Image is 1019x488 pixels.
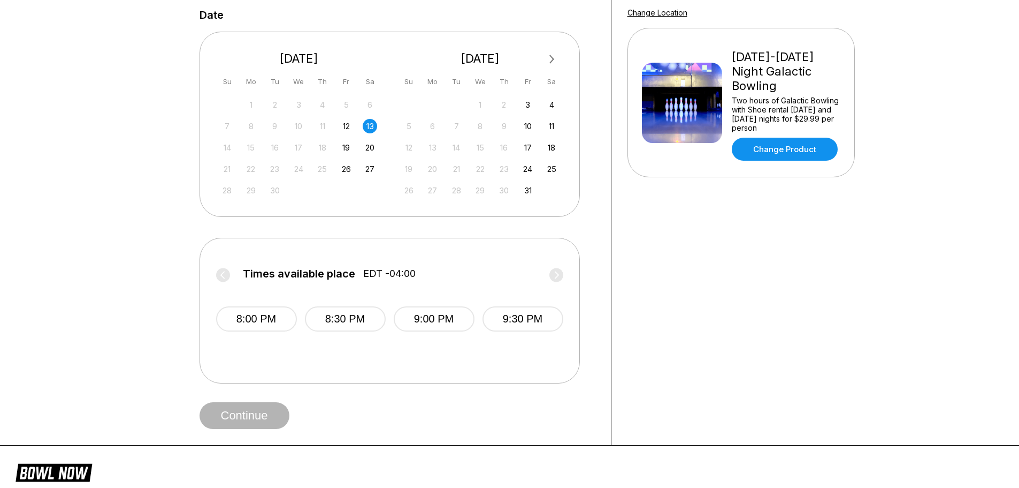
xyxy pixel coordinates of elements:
[449,162,464,176] div: Not available Tuesday, October 21st, 2025
[363,140,377,155] div: Choose Saturday, September 20th, 2025
[425,162,440,176] div: Not available Monday, October 20th, 2025
[497,183,511,198] div: Not available Thursday, October 30th, 2025
[402,119,416,133] div: Not available Sunday, October 5th, 2025
[473,97,487,112] div: Not available Wednesday, October 1st, 2025
[244,183,258,198] div: Not available Monday, September 29th, 2025
[292,162,306,176] div: Not available Wednesday, September 24th, 2025
[292,74,306,89] div: We
[473,183,487,198] div: Not available Wednesday, October 29th, 2025
[339,162,354,176] div: Choose Friday, September 26th, 2025
[402,183,416,198] div: Not available Sunday, October 26th, 2025
[220,140,234,155] div: Not available Sunday, September 14th, 2025
[220,183,234,198] div: Not available Sunday, September 28th, 2025
[267,183,282,198] div: Not available Tuesday, September 30th, 2025
[473,119,487,133] div: Not available Wednesday, October 8th, 2025
[363,74,377,89] div: Sa
[363,119,377,133] div: Choose Saturday, September 13th, 2025
[402,74,416,89] div: Su
[627,8,687,17] a: Change Location
[402,162,416,176] div: Not available Sunday, October 19th, 2025
[520,97,535,112] div: Choose Friday, October 3rd, 2025
[220,74,234,89] div: Su
[267,162,282,176] div: Not available Tuesday, September 23rd, 2025
[200,9,224,21] label: Date
[243,268,355,280] span: Times available place
[315,140,330,155] div: Not available Thursday, September 18th, 2025
[394,306,474,332] button: 9:00 PM
[732,138,838,161] a: Change Product
[292,140,306,155] div: Not available Wednesday, September 17th, 2025
[449,74,464,89] div: Tu
[520,119,535,133] div: Choose Friday, October 10th, 2025
[732,50,840,93] div: [DATE]-[DATE] Night Galactic Bowling
[267,97,282,112] div: Not available Tuesday, September 2nd, 2025
[244,97,258,112] div: Not available Monday, September 1st, 2025
[267,119,282,133] div: Not available Tuesday, September 9th, 2025
[449,183,464,198] div: Not available Tuesday, October 28th, 2025
[520,74,535,89] div: Fr
[244,162,258,176] div: Not available Monday, September 22nd, 2025
[497,97,511,112] div: Not available Thursday, October 2nd, 2025
[363,268,416,280] span: EDT -04:00
[425,183,440,198] div: Not available Monday, October 27th, 2025
[545,97,559,112] div: Choose Saturday, October 4th, 2025
[520,162,535,176] div: Choose Friday, October 24th, 2025
[497,140,511,155] div: Not available Thursday, October 16th, 2025
[339,74,354,89] div: Fr
[545,162,559,176] div: Choose Saturday, October 25th, 2025
[305,306,386,332] button: 8:30 PM
[545,74,559,89] div: Sa
[732,96,840,132] div: Two hours of Galactic Bowling with Shoe rental [DATE] and [DATE] nights for $29.99 per person
[315,162,330,176] div: Not available Thursday, September 25th, 2025
[425,140,440,155] div: Not available Monday, October 13th, 2025
[267,74,282,89] div: Tu
[220,119,234,133] div: Not available Sunday, September 7th, 2025
[473,140,487,155] div: Not available Wednesday, October 15th, 2025
[219,96,379,198] div: month 2025-09
[339,119,354,133] div: Choose Friday, September 12th, 2025
[244,74,258,89] div: Mo
[363,162,377,176] div: Choose Saturday, September 27th, 2025
[425,74,440,89] div: Mo
[267,140,282,155] div: Not available Tuesday, September 16th, 2025
[220,162,234,176] div: Not available Sunday, September 21st, 2025
[497,162,511,176] div: Not available Thursday, October 23rd, 2025
[400,96,561,198] div: month 2025-10
[449,140,464,155] div: Not available Tuesday, October 14th, 2025
[543,51,561,68] button: Next Month
[545,119,559,133] div: Choose Saturday, October 11th, 2025
[473,162,487,176] div: Not available Wednesday, October 22nd, 2025
[497,74,511,89] div: Th
[397,51,563,66] div: [DATE]
[520,183,535,198] div: Choose Friday, October 31st, 2025
[497,119,511,133] div: Not available Thursday, October 9th, 2025
[545,140,559,155] div: Choose Saturday, October 18th, 2025
[425,119,440,133] div: Not available Monday, October 6th, 2025
[216,306,297,332] button: 8:00 PM
[642,63,722,143] img: Friday-Saturday Night Galactic Bowling
[402,140,416,155] div: Not available Sunday, October 12th, 2025
[315,119,330,133] div: Not available Thursday, September 11th, 2025
[363,97,377,112] div: Not available Saturday, September 6th, 2025
[315,97,330,112] div: Not available Thursday, September 4th, 2025
[520,140,535,155] div: Choose Friday, October 17th, 2025
[339,97,354,112] div: Not available Friday, September 5th, 2025
[216,51,382,66] div: [DATE]
[244,140,258,155] div: Not available Monday, September 15th, 2025
[292,97,306,112] div: Not available Wednesday, September 3rd, 2025
[292,119,306,133] div: Not available Wednesday, September 10th, 2025
[482,306,563,332] button: 9:30 PM
[244,119,258,133] div: Not available Monday, September 8th, 2025
[339,140,354,155] div: Choose Friday, September 19th, 2025
[473,74,487,89] div: We
[315,74,330,89] div: Th
[449,119,464,133] div: Not available Tuesday, October 7th, 2025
